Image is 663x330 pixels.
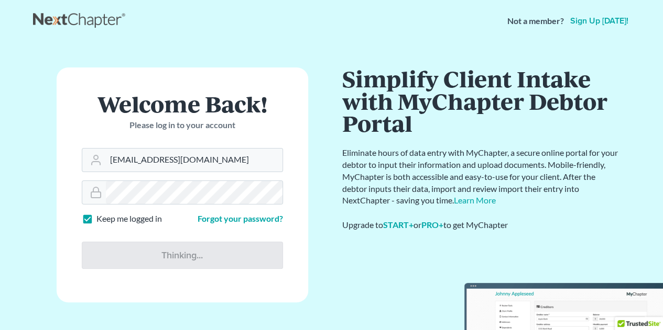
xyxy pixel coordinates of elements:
input: Thinking... [82,242,283,269]
p: Please log in to your account [82,119,283,131]
h1: Simplify Client Intake with MyChapter Debtor Portal [342,67,620,134]
div: Upgrade to or to get MyChapter [342,219,620,231]
label: Keep me logged in [96,213,162,225]
a: START+ [383,220,414,230]
a: Learn More [454,195,496,205]
p: Eliminate hours of data entry with MyChapter, a secure online portal for your debtor to input the... [342,147,620,207]
input: Email Address [106,149,282,172]
h1: Welcome Back! [82,93,283,115]
strong: Not a member? [507,15,564,27]
a: Forgot your password? [198,213,283,223]
a: PRO+ [421,220,443,230]
a: Sign up [DATE]! [568,17,631,25]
